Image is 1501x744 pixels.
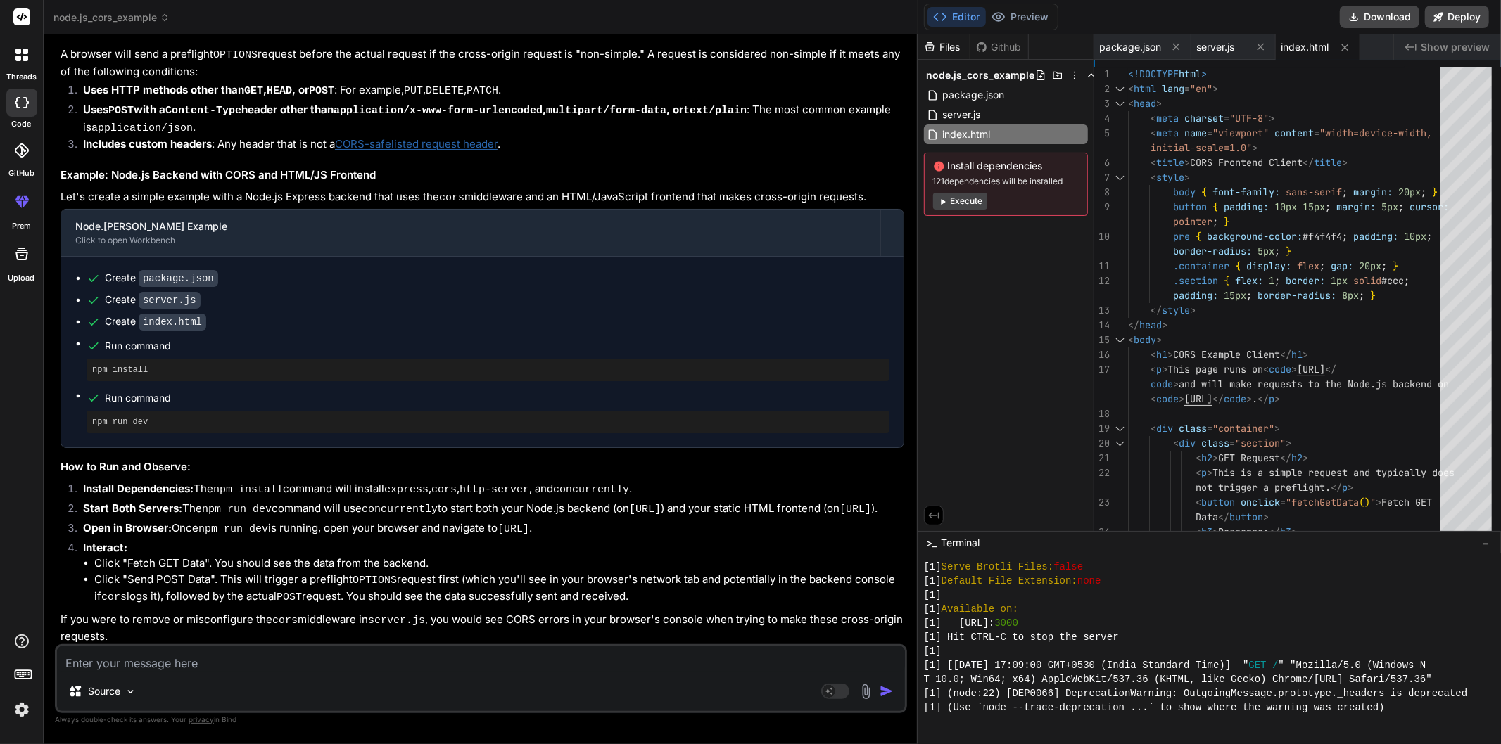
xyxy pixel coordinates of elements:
span: content [1274,127,1314,139]
code: application/x-www-form-urlencoded [334,105,543,117]
span: class [1201,437,1229,449]
span: and will make requests to the Node.js backend on [1179,378,1449,390]
span: h1 [1291,348,1303,361]
div: 24 [1094,525,1110,539]
button: Download [1340,6,1419,28]
span: } [1370,289,1376,302]
strong: Start Both Servers: [83,501,182,515]
div: Create [105,314,206,329]
span: ) [1364,496,1370,508]
span: ; [1398,200,1404,213]
span: style [1156,171,1184,184]
span: pointer [1173,215,1212,228]
label: GitHub [8,167,34,179]
span: node.js_cors_example [927,68,1035,82]
span: 5px [1381,200,1398,213]
span: </ [1258,392,1269,405]
span: = [1314,127,1319,139]
label: Upload [8,272,35,284]
span: meta [1156,127,1179,139]
span: </ [1269,525,1280,538]
span: 20px [1398,186,1421,198]
div: Click to collapse the range. [1111,170,1129,185]
div: Github [970,40,1028,54]
span: </ [1303,156,1314,169]
div: 6 [1094,155,1110,170]
span: h3 [1280,525,1291,538]
span: Fetch GET [1381,496,1432,508]
span: < [1128,333,1134,346]
span: > [1184,171,1190,184]
strong: Open in Browser: [83,521,172,534]
span: name [1184,127,1207,139]
span: html [1134,82,1156,95]
code: concurrently [362,504,438,515]
span: > [1190,304,1196,316]
div: 21 [1094,451,1110,466]
li: Once is running, open your browser and navigate to . [72,520,904,540]
div: Click to collapse the range. [1111,333,1129,347]
span: meta [1156,112,1179,124]
span: display: [1246,259,1291,272]
div: 14 [1094,318,1110,333]
span: > [1252,141,1258,154]
li: : Any header that is not a . [72,136,904,156]
div: 17 [1094,362,1110,377]
span: > [1303,348,1308,361]
span: div [1156,422,1173,435]
div: 7 [1094,170,1110,185]
span: p [1342,481,1348,494]
span: 1 [1269,274,1274,287]
button: Execute [933,193,987,210]
span: } [1432,186,1438,198]
span: < [1263,363,1269,376]
strong: Install Dependencies: [83,482,194,495]
span: > [1376,496,1381,508]
label: code [12,118,32,130]
span: package.json [1100,40,1162,54]
span: > [1167,348,1173,361]
div: 16 [1094,347,1110,362]
span: p [1156,363,1162,376]
span: border-radius: [1173,245,1252,257]
code: concurrently [553,484,629,496]
li: The command will install , , , and . [72,481,904,501]
span: 5px [1258,245,1274,257]
span: h3 [1201,525,1212,538]
span: <!DOCTYPE [1128,68,1179,80]
span: 121 dependencies will be installed [933,176,1079,187]
span: This is a simple request and typically does [1212,466,1455,479]
button: − [1479,532,1493,554]
span: initial-scale=1.0" [1151,141,1252,154]
span: body [1173,186,1196,198]
span: − [1482,536,1490,550]
code: cors [439,192,464,204]
div: 22 [1094,466,1110,480]
span: charset [1184,112,1224,124]
button: Deploy [1425,6,1489,28]
span: button [1173,200,1207,213]
a: CORS-safelisted request header [335,137,498,150]
code: PUT [404,85,423,97]
span: ; [1421,186,1426,198]
label: threads [6,71,37,83]
span: Run command [105,391,889,405]
div: 15 [1094,333,1110,347]
div: Click to collapse the range. [1111,96,1129,111]
span: index.html [942,126,992,143]
span: > [1201,68,1207,80]
span: h2 [1291,451,1303,464]
span: ( [1359,496,1364,508]
span: flex: [1235,274,1263,287]
span: title [1314,156,1342,169]
span: "en" [1190,82,1212,95]
code: [URL] [498,523,529,535]
h3: Example: Node.js Backend with CORS and HTML/JS Frontend [61,167,904,184]
span: < [1196,496,1201,508]
button: Node.[PERSON_NAME] ExampleClick to open Workbench [61,210,880,256]
span: } [1224,215,1229,228]
span: > [1286,437,1291,449]
span: cursor: [1410,200,1449,213]
code: text/plain [683,105,747,117]
div: Node.[PERSON_NAME] Example [75,219,866,233]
